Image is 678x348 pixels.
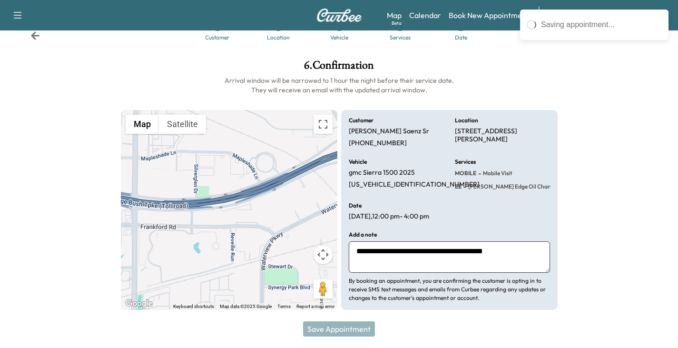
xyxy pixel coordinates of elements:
span: - [476,169,481,178]
p: By booking an appointment, you are confirming the customer is opting in to receive SMS text messa... [349,277,550,302]
button: Keyboard shortcuts [173,303,214,310]
div: Back [30,31,40,40]
p: [PHONE_NUMBER] [349,139,407,148]
a: Report a map error [296,304,334,309]
h6: Services [455,159,476,165]
a: Open this area in Google Maps (opens a new window) [123,298,155,310]
p: [PERSON_NAME] Saenz Sr [349,127,429,136]
span: EE [455,183,462,190]
h6: Location [455,118,478,123]
div: Beta [392,20,402,27]
img: Google [123,298,155,310]
h1: 6 . Confirmation [121,60,558,76]
h6: Date [349,203,362,209]
p: [US_VEHICLE_IDENTIFICATION_NUMBER] [349,180,480,189]
button: Show satellite imagery [159,115,206,134]
a: MapBeta [387,10,402,21]
img: Curbee Logo [316,9,362,22]
p: gmc Sierra 1500 2025 [349,169,415,177]
div: Location [267,35,290,40]
a: Calendar [409,10,441,21]
div: Date [455,35,467,40]
h6: Vehicle [349,159,367,165]
span: Map data ©2025 Google [220,304,272,309]
h6: Add a note [349,232,377,238]
span: Ewing Edge Oil Change [466,183,557,190]
div: Saving appointment... [541,19,662,30]
button: Map camera controls [314,245,333,264]
span: MOBILE [455,169,476,177]
h6: Customer [349,118,373,123]
div: Vehicle [330,35,348,40]
a: Book New Appointment [449,10,529,21]
div: Services [390,35,411,40]
a: Terms (opens in new tab) [277,304,291,309]
h6: Arrival window will be narrowed to 1 hour the night before their service date. They will receive ... [121,76,558,95]
div: Customer [205,35,229,40]
button: Show street map [126,115,159,134]
span: - [462,182,466,191]
button: Drag Pegman onto the map to open Street View [314,279,333,298]
span: Mobile Visit [481,169,512,177]
button: Toggle fullscreen view [314,115,333,134]
p: [STREET_ADDRESS][PERSON_NAME] [455,127,550,144]
p: [DATE] , 12:00 pm - 4:00 pm [349,212,429,221]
